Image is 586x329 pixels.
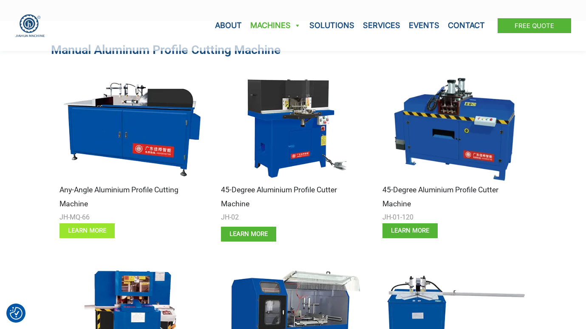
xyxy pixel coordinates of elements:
img: Aluminum Profile Cutting Machine 14 [59,75,204,183]
a: learn more [59,223,115,238]
div: JH-MQ-66 [59,211,204,224]
h3: 45-degree Aluminium Profile Cutter Machine [382,183,527,211]
p: JH-02 [221,211,365,224]
img: Revisit consent button [10,307,23,320]
a: learn more [382,223,438,238]
a: Free Quote [498,18,571,33]
a: learn more [221,227,276,242]
span: learn more [68,228,106,234]
div: JH-01-120 [382,211,527,224]
img: Aluminum Profile Cutting Machine 15 [221,75,365,183]
button: Consent Preferences [10,307,23,320]
span: learn more [391,228,429,234]
h3: 45-degree Aluminium Profile Cutter Machine [221,183,365,211]
img: JH Aluminium Window & Door Processing Machines [15,14,45,37]
img: Aluminum Profile Cutting Machine 16 [382,75,527,183]
span: learn more [229,231,268,237]
h3: Any-angle Aluminium Profile Cutting Machine [59,183,204,211]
